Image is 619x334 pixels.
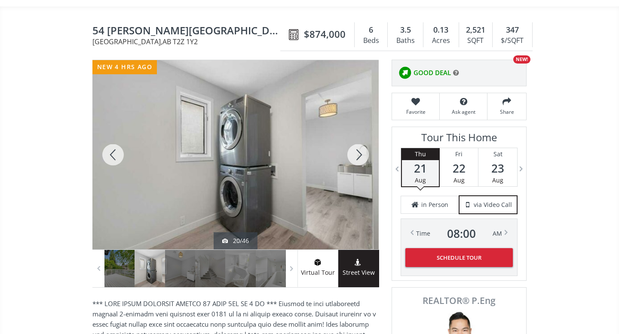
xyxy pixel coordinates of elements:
[497,34,528,47] div: $/SQFT
[421,200,448,209] span: in Person
[454,176,465,184] span: Aug
[392,24,419,36] div: 3.5
[222,237,249,245] div: 20/46
[338,268,379,278] span: Street View
[513,55,530,64] div: NEW!
[463,34,488,47] div: SQFT
[304,27,346,41] span: $874,000
[92,38,285,45] span: [GEOGRAPHIC_DATA] , AB T2Z 1Y2
[466,24,485,36] span: 2,521
[416,228,502,240] div: Time AM
[478,148,517,160] div: Sat
[401,131,518,148] h3: Tour This Home
[492,108,522,115] span: Share
[402,148,439,160] div: Thu
[492,176,503,184] span: Aug
[313,259,322,266] img: virtual tour icon
[297,268,338,278] span: Virtual Tour
[359,24,383,36] div: 6
[428,24,454,36] div: 0.13
[396,108,435,115] span: Favorite
[478,162,517,174] span: 23
[440,148,478,160] div: Fri
[401,296,517,305] span: REALTOR® P.Eng
[402,162,439,174] span: 21
[396,64,414,82] img: rating icon
[497,24,528,36] div: 347
[297,250,338,287] a: virtual tour iconVirtual Tour
[405,248,513,267] button: Schedule Tour
[92,25,285,38] span: 54 Mckenzie Lake Manor SE
[359,34,383,47] div: Beds
[415,176,426,184] span: Aug
[92,60,157,74] div: new 4 hrs ago
[92,60,379,249] div: 54 Mckenzie Lake Manor SE Calgary, AB T2Z 1Y2 - Photo 20 of 46
[440,162,478,174] span: 22
[474,200,512,209] span: via Video Call
[428,34,454,47] div: Acres
[444,108,483,115] span: Ask agent
[447,228,476,240] span: 08 : 00
[414,68,451,77] span: GOOD DEAL
[392,34,419,47] div: Baths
